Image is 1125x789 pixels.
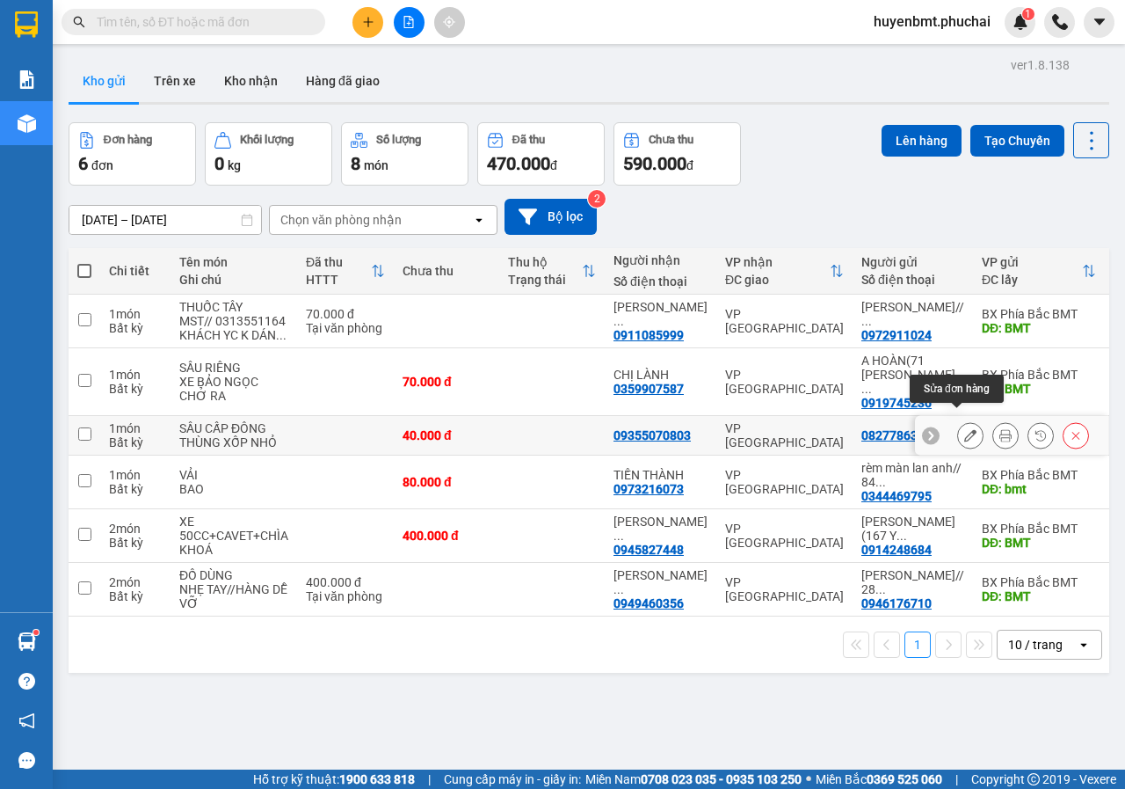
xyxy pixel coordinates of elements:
[40,124,96,155] span: BMT
[861,255,964,269] div: Người gửi
[109,368,162,382] div: 1 món
[78,153,88,174] span: 6
[174,17,216,35] span: Nhận:
[982,382,1096,396] div: DĐ: BMT
[109,589,162,603] div: Bất kỳ
[499,248,605,295] th: Toggle SortBy
[292,60,394,102] button: Hàng đã giao
[174,15,352,57] div: VP [GEOGRAPHIC_DATA]
[403,428,490,442] div: 40.000 đ
[1052,14,1068,30] img: phone-icon
[351,153,360,174] span: 8
[982,589,1096,603] div: DĐ: BMT
[364,158,388,172] span: món
[861,428,932,442] div: 0827786373
[109,421,162,435] div: 1 món
[725,468,844,496] div: VP [GEOGRAPHIC_DATA]
[352,7,383,38] button: plus
[1077,638,1091,652] svg: open
[18,632,36,651] img: warehouse-icon
[306,307,385,321] div: 70.000 đ
[179,468,288,482] div: VẢI
[487,153,550,174] span: 470.000
[861,461,964,489] div: rèm màn lan anh// 84 nguyễn văn cừ
[641,772,802,786] strong: 0708 023 035 - 0935 103 250
[613,314,624,328] span: ...
[297,248,394,295] th: Toggle SortBy
[861,382,872,396] span: ...
[613,582,624,596] span: ...
[613,274,708,289] div: Số điện thoại
[861,543,932,557] div: 0914248684
[867,772,942,786] strong: 0369 525 060
[861,596,932,610] div: 0946176710
[588,190,606,208] sup: 2
[613,543,684,557] div: 0945827448
[982,536,1096,550] div: DĐ: BMT
[109,435,162,449] div: Bất kỳ
[982,321,1096,335] div: DĐ: BMT
[613,428,691,442] div: 09355070803
[861,328,932,342] div: 0972911024
[179,300,288,314] div: THUỐC TÂY
[228,158,241,172] span: kg
[73,16,85,28] span: search
[280,211,402,229] div: Chọn văn phòng nhận
[109,468,162,482] div: 1 món
[403,16,415,28] span: file-add
[613,468,708,482] div: TIẾN THÀNH
[725,273,830,287] div: ĐC giao
[1011,55,1070,75] div: ver 1.8.138
[550,158,557,172] span: đ
[512,134,545,146] div: Đã thu
[15,15,162,57] div: BX Phía Bắc BMT
[341,122,468,186] button: Số lượng8món
[1027,773,1040,785] span: copyright
[109,482,162,496] div: Bất kỳ
[816,770,942,789] span: Miền Bắc
[428,770,431,789] span: |
[240,134,294,146] div: Khối lượng
[15,57,162,99] div: A HOÀN(71 [PERSON_NAME])
[861,515,964,543] div: LÊ THỊ THUỲ DUNG(167 Y WANG)
[444,770,581,789] span: Cung cấp máy in - giấy in:
[982,522,1096,536] div: BX Phía Bắc BMT
[140,60,210,102] button: Trên xe
[179,482,288,496] div: BAO
[276,328,287,342] span: ...
[18,712,35,729] span: notification
[104,134,152,146] div: Đơn hàng
[205,122,332,186] button: Khối lượng0kg
[882,125,962,157] button: Lên hàng
[109,522,162,536] div: 2 món
[982,468,1096,482] div: BX Phía Bắc BMT
[861,396,932,410] div: 0919745236
[508,255,582,269] div: Thu hộ
[982,482,1096,496] div: DĐ: bmt
[1084,7,1114,38] button: caret-down
[613,482,684,496] div: 0973216073
[339,772,415,786] strong: 1900 633 818
[861,568,964,596] div: PHAN THANH VŨ// 28 ĐẶNG THAI MAI
[725,368,844,396] div: VP [GEOGRAPHIC_DATA]
[957,422,983,449] div: Sửa đơn hàng
[725,522,844,550] div: VP [GEOGRAPHIC_DATA]
[403,264,490,278] div: Chưa thu
[477,122,605,186] button: Đã thu470.000đ
[179,255,288,269] div: Tên món
[18,70,36,89] img: solution-icon
[179,375,288,403] div: XE BẢO NGỌC CHỞ RA
[18,114,36,133] img: warehouse-icon
[982,273,1082,287] div: ĐC lấy
[649,134,693,146] div: Chưa thu
[33,630,39,635] sup: 1
[179,421,288,435] div: SẦU CẤP ĐÔNG
[970,125,1064,157] button: Tạo Chuyến
[613,596,684,610] div: 0949460356
[403,375,490,389] div: 70.000 đ
[982,255,1082,269] div: VP gửi
[982,368,1096,382] div: BX Phía Bắc BMT
[214,153,224,174] span: 0
[861,489,932,503] div: 0344469795
[472,213,486,227] svg: open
